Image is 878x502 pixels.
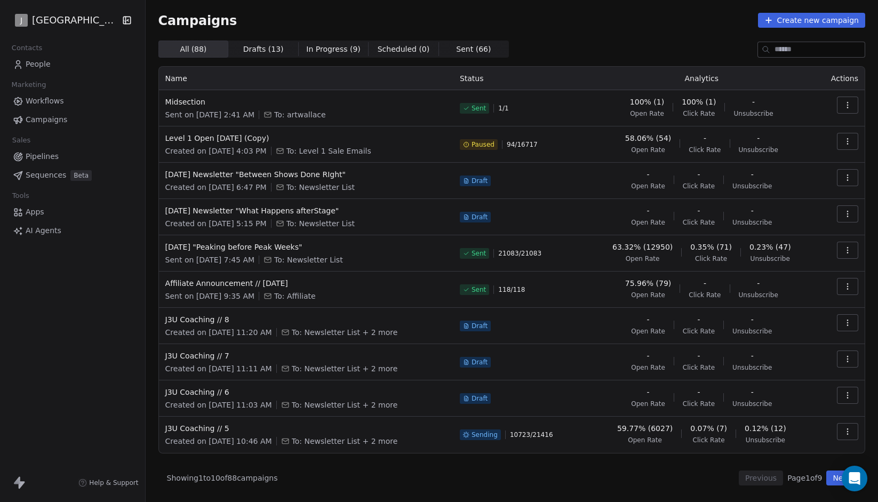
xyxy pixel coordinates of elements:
span: - [646,205,649,216]
span: Midsection [165,97,447,107]
span: 0.35% (71) [690,242,732,252]
a: Workflows [9,92,137,110]
span: - [697,314,700,325]
span: Showing 1 to 10 of 88 campaigns [167,473,278,483]
span: Draft [472,358,488,366]
span: Unsubscribe [739,291,778,299]
span: Contacts [7,40,47,56]
span: Tools [7,188,34,204]
button: Next [826,471,857,485]
a: People [9,55,137,73]
span: - [697,350,700,361]
span: Pipelines [26,151,59,162]
span: Sent on [DATE] 7:45 AM [165,254,255,265]
span: Beta [70,170,92,181]
span: Draft [472,394,488,403]
div: Open Intercom Messenger [842,466,867,491]
span: Unsubscribe [739,146,778,154]
span: Created on [DATE] 11:20 AM [165,327,272,338]
span: To: Newsletter List [274,254,343,265]
span: - [751,314,754,325]
span: Click Rate [695,254,727,263]
span: Open Rate [631,218,665,227]
span: Created on [DATE] 11:11 AM [165,363,272,374]
span: [DATE] Newsletter "Between Shows Done RIght" [165,169,447,180]
span: Open Rate [631,363,665,372]
span: To: Newsletter List + 2 more [292,327,398,338]
span: - [646,350,649,361]
span: - [757,133,760,144]
span: Open Rate [626,254,660,263]
span: J3U Coaching // 7 [165,350,447,361]
th: Name [159,67,453,90]
span: Sending [472,431,498,439]
span: Sent [472,249,486,258]
span: 75.96% (79) [625,278,672,289]
span: To: Newsletter List + 2 more [292,436,398,447]
span: 0.23% (47) [749,242,791,252]
span: To: Newsletter List [286,182,355,193]
span: Click Rate [683,400,715,408]
span: [GEOGRAPHIC_DATA] [32,13,119,27]
span: Click Rate [683,327,715,336]
span: AI Agents [26,225,61,236]
span: Apps [26,206,44,218]
th: Actions [817,67,865,90]
span: Created on [DATE] 10:46 AM [165,436,272,447]
span: Campaigns [158,13,237,28]
span: Open Rate [631,327,665,336]
span: Unsubscribe [732,327,772,336]
span: Draft [472,177,488,185]
span: 94 / 16717 [507,140,538,149]
span: Click Rate [689,291,721,299]
span: - [704,133,706,144]
span: Paused [472,140,494,149]
span: To: Affiliate [274,291,315,301]
span: Open Rate [631,291,665,299]
span: Unsubscribe [732,363,772,372]
span: 58.06% (54) [625,133,672,144]
span: Open Rate [630,109,664,118]
span: Created on [DATE] 4:03 PM [165,146,267,156]
span: 100% (1) [682,97,716,107]
span: Click Rate [683,182,715,190]
span: J3U Coaching // 6 [165,387,447,397]
a: Campaigns [9,111,137,129]
span: 63.32% (12950) [612,242,673,252]
span: [DATE] Newsletter "What Happens afterStage" [165,205,447,216]
span: To: artwallace [274,109,325,120]
span: - [697,205,700,216]
span: Unsubscribe [732,218,772,227]
span: J [20,15,22,26]
span: - [697,169,700,180]
span: 0.07% (7) [690,423,727,434]
span: 59.77% (6027) [617,423,673,434]
span: To: Level 1 Sale Emails [286,146,371,156]
span: Workflows [26,95,64,107]
a: Help & Support [78,479,138,487]
span: 10723 / 21416 [510,431,553,439]
span: - [704,278,706,289]
span: - [646,314,649,325]
span: Sent on [DATE] 2:41 AM [165,109,255,120]
span: Click Rate [683,109,715,118]
span: - [646,387,649,397]
span: Sales [7,132,35,148]
span: 118 / 118 [498,285,525,294]
span: People [26,59,51,70]
span: Sent [472,104,486,113]
span: Scheduled ( 0 ) [378,44,430,55]
span: Unsubscribe [751,254,790,263]
button: Previous [739,471,783,485]
a: AI Agents [9,222,137,240]
span: Unsubscribe [732,400,772,408]
a: Pipelines [9,148,137,165]
span: Click Rate [683,363,715,372]
span: Created on [DATE] 5:15 PM [165,218,267,229]
span: Sent [472,285,486,294]
span: Created on [DATE] 11:03 AM [165,400,272,410]
span: 0.12% (12) [745,423,786,434]
span: - [751,205,754,216]
span: Click Rate [689,146,721,154]
span: Affiliate Announcement // [DATE] [165,278,447,289]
